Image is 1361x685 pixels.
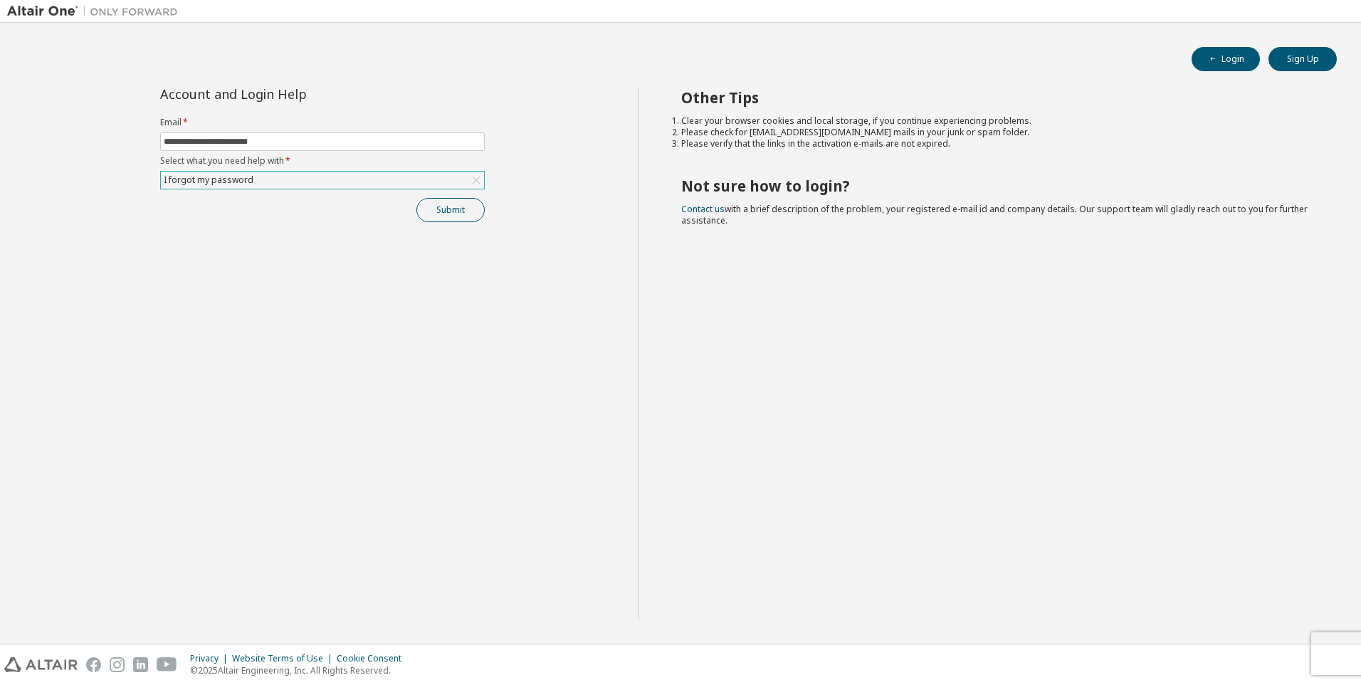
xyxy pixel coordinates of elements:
[681,127,1312,138] li: Please check for [EMAIL_ADDRESS][DOMAIN_NAME] mails in your junk or spam folder.
[190,664,410,676] p: © 2025 Altair Engineering, Inc. All Rights Reserved.
[681,203,1308,226] span: with a brief description of the problem, your registered e-mail id and company details. Our suppo...
[162,172,256,188] div: I forgot my password
[157,657,177,672] img: youtube.svg
[4,657,78,672] img: altair_logo.svg
[161,172,484,189] div: I forgot my password
[86,657,101,672] img: facebook.svg
[681,203,725,215] a: Contact us
[337,653,410,664] div: Cookie Consent
[1268,47,1337,71] button: Sign Up
[681,115,1312,127] li: Clear your browser cookies and local storage, if you continue experiencing problems.
[416,198,485,222] button: Submit
[681,138,1312,150] li: Please verify that the links in the activation e-mails are not expired.
[133,657,148,672] img: linkedin.svg
[681,88,1312,107] h2: Other Tips
[232,653,337,664] div: Website Terms of Use
[160,155,485,167] label: Select what you need help with
[160,88,420,100] div: Account and Login Help
[160,117,485,128] label: Email
[110,657,125,672] img: instagram.svg
[190,653,232,664] div: Privacy
[681,177,1312,195] h2: Not sure how to login?
[7,4,185,19] img: Altair One
[1192,47,1260,71] button: Login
